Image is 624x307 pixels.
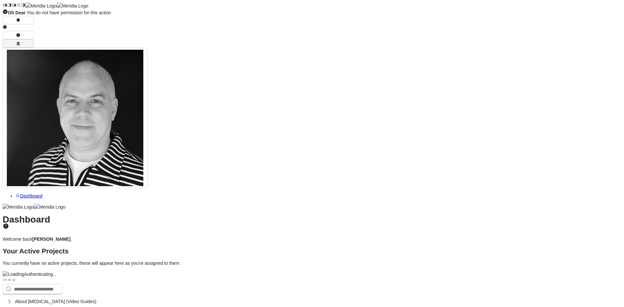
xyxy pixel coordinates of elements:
span: Dashboard [20,193,43,198]
img: Meridia Logo [57,3,88,9]
img: Loading [3,271,24,277]
img: Meridia Logo [34,204,66,210]
img: Profile Icon [7,50,143,186]
p: You currently have no active projects, these will appear here as you're assigned to them. [3,260,621,266]
span: You do not have permission for this action [8,10,111,15]
img: Meridia Logo [25,3,57,9]
strong: Oh Dear [8,10,25,15]
a: Dashboard [16,193,43,198]
strong: [PERSON_NAME] [32,237,71,242]
p: Welcome back . [3,236,621,242]
span: Authenticating... [24,272,57,277]
h1: Dashboard [3,216,621,230]
h2: Your Active Projects [3,248,621,254]
img: Meridia Logo [3,204,34,210]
